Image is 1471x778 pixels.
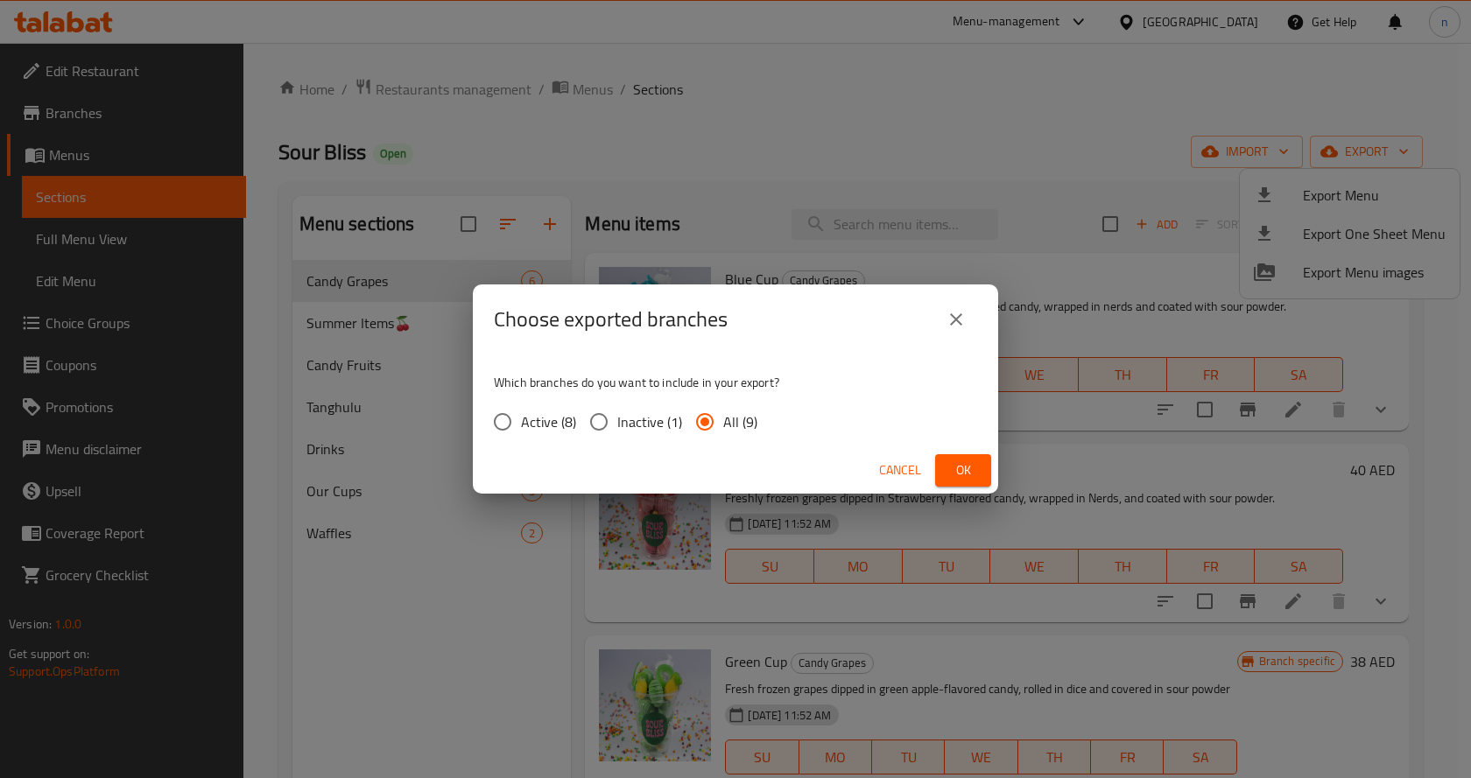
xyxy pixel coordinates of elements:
[494,374,977,391] p: Which branches do you want to include in your export?
[935,298,977,340] button: close
[723,411,757,432] span: All (9)
[494,305,728,333] h2: Choose exported branches
[617,411,682,432] span: Inactive (1)
[949,459,977,481] span: Ok
[879,459,921,481] span: Cancel
[935,454,991,487] button: Ok
[521,411,576,432] span: Active (8)
[872,454,928,487] button: Cancel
